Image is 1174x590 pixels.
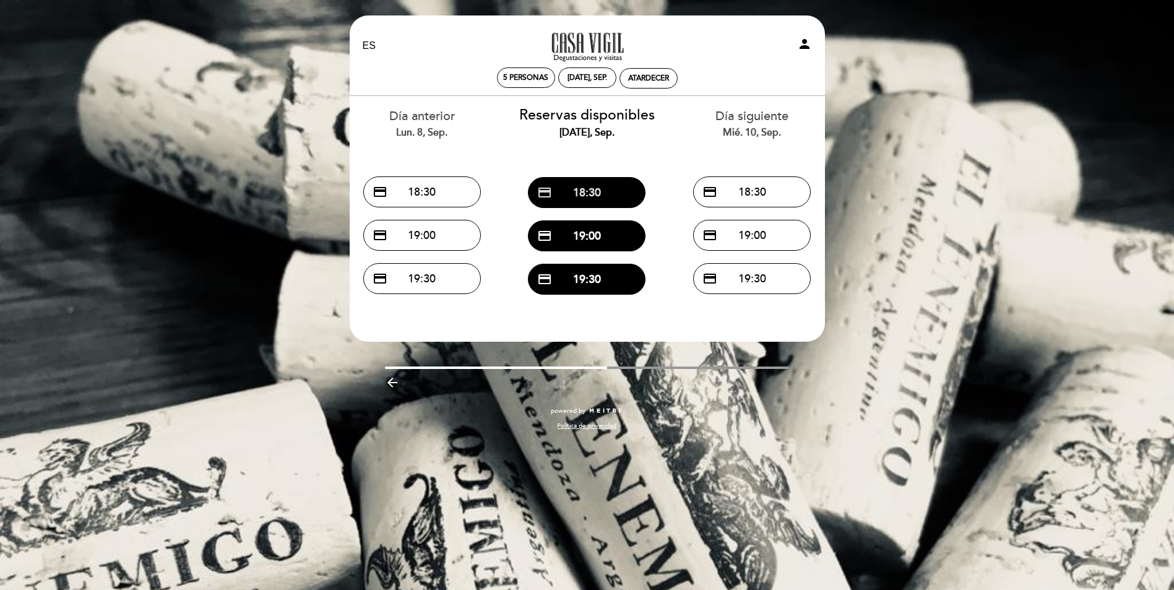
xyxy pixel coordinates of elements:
span: credit_card [702,228,717,243]
div: [DATE], sep. [514,126,660,140]
button: credit_card 19:30 [693,263,811,294]
span: 5 personas [503,73,548,82]
span: credit_card [373,228,387,243]
button: credit_card 18:30 [693,176,811,207]
div: Día anterior [349,108,496,139]
img: MEITRE [589,408,624,414]
span: powered by [551,407,585,415]
div: Día siguiente [679,108,826,139]
span: credit_card [373,184,387,199]
span: credit_card [537,185,552,200]
button: person [797,37,812,56]
a: A la tarde en Casa Vigil [510,29,665,63]
button: credit_card 18:30 [528,177,645,208]
button: credit_card 19:00 [693,220,811,251]
button: credit_card 19:30 [363,263,481,294]
div: mié. 10, sep. [679,126,826,140]
button: credit_card 19:00 [363,220,481,251]
div: lun. 8, sep. [349,126,496,140]
button: credit_card 19:00 [528,220,645,251]
span: credit_card [702,184,717,199]
div: Atardecer [628,74,669,83]
button: credit_card 18:30 [363,176,481,207]
i: arrow_backward [385,375,400,390]
a: powered by [551,407,624,415]
span: credit_card [702,271,717,286]
div: Reservas disponibles [514,105,660,140]
span: credit_card [537,228,552,243]
i: person [797,37,812,51]
div: [DATE], sep. [568,73,607,82]
span: credit_card [537,272,552,287]
button: credit_card 19:30 [528,264,645,295]
span: credit_card [373,271,387,286]
a: Política de privacidad [557,422,616,430]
